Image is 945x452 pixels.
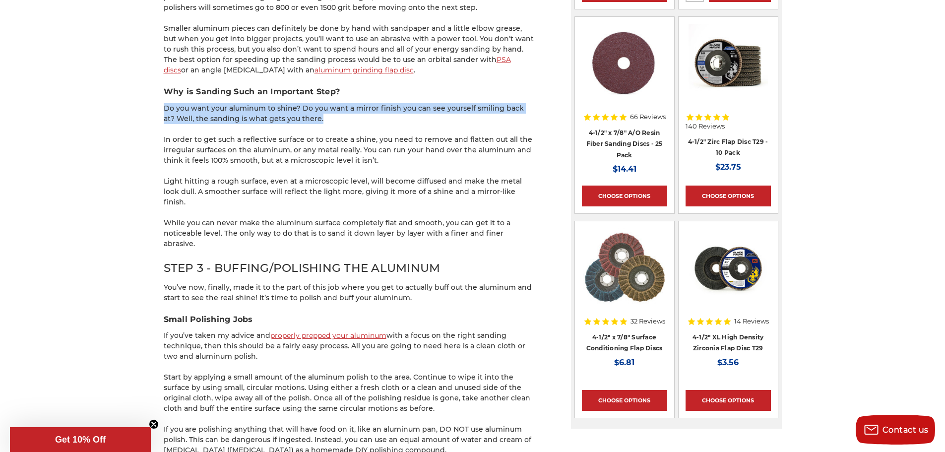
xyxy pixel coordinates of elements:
[693,333,764,352] a: 4-1/2" XL High Density Zirconia Flap Disc T29
[149,419,159,429] button: Close teaser
[590,54,659,73] a: Quick view
[164,282,536,303] p: You’ve now, finally, made it to the part of this job where you get to actually buff out the alumi...
[55,435,106,445] span: Get 10% Off
[686,228,771,314] a: 4-1/2" XL High Density Zirconia Flap Disc T29
[164,218,536,249] p: While you can never make the aluminum surface completely flat and smooth, you can get it to a not...
[10,427,151,452] div: Get 10% OffClose teaser
[164,314,536,325] h3: Small Polishing Jobs
[583,228,665,308] img: Scotch brite flap discs
[630,114,666,120] span: 66 Reviews
[717,358,739,367] span: $3.56
[164,86,536,98] h3: Why is Sanding Such an Important Step?
[164,55,511,74] a: PSA discs
[686,24,771,109] a: 4.5" Black Hawk Zirconia Flap Disc 10 Pack
[582,186,667,206] a: Choose Options
[689,228,768,308] img: 4-1/2" XL High Density Zirconia Flap Disc T29
[614,358,634,367] span: $6.81
[164,103,536,124] p: Do you want your aluminum to shine? Do you want a mirror finish you can see yourself smiling back...
[164,23,536,75] p: Smaller aluminum pieces can definitely be done by hand with sandpaper and a little elbow grease, ...
[584,24,665,103] img: 4.5 inch resin fiber disc
[688,138,768,157] a: 4-1/2" Zirc Flap Disc T29 - 10 Pack
[582,390,667,411] a: Choose Options
[686,390,771,411] a: Choose Options
[715,162,741,172] span: $23.75
[582,24,667,109] a: 4.5 inch resin fiber disc
[694,258,762,278] a: Quick view
[164,134,536,166] p: In order to get such a reflective surface or to create a shine, you need to remove and flatten ou...
[164,176,536,207] p: Light hitting a rough surface, even at a microscopic level, will become diffused and make the met...
[586,333,663,352] a: 4-1/2" x 7/8" Surface Conditioning Flap Discs
[586,129,663,159] a: 4-1/2" x 7/8" A/O Resin Fiber Sanding Discs - 25 Pack
[164,372,536,414] p: Start by applying a small amount of the aluminum polish to the area. Continue to wipe it into the...
[630,318,665,324] span: 32 Reviews
[164,259,536,277] h2: STEP 3 - BUFFING/POLISHING THE ALUMINUM
[882,425,929,435] span: Contact us
[734,318,769,324] span: 14 Reviews
[590,258,659,278] a: Quick view
[686,123,725,129] span: 140 Reviews
[582,228,667,314] a: Scotch brite flap discs
[856,415,935,445] button: Contact us
[164,330,536,362] p: If you’ve taken my advice and with a focus on the right sanding technique, then this should be a ...
[689,24,768,103] img: 4.5" Black Hawk Zirconia Flap Disc 10 Pack
[270,331,386,340] a: properly prepped your aluminum
[686,186,771,206] a: Choose Options
[315,65,414,74] a: aluminum grinding flap disc
[694,54,762,73] a: Quick view
[613,164,636,174] span: $14.41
